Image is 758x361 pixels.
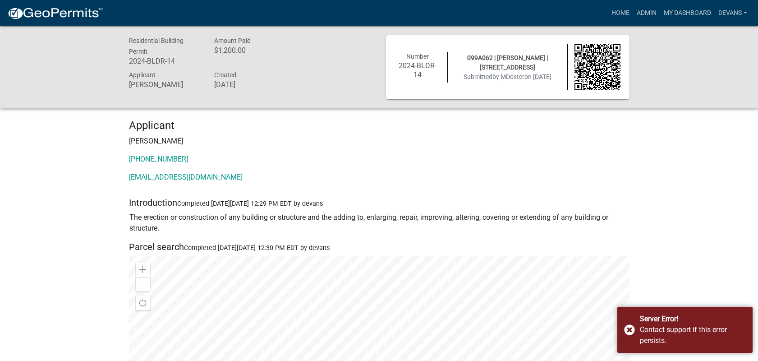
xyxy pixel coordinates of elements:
span: Created [214,71,236,79]
h6: 2024-BLDR-14 [395,61,441,79]
span: Completed [DATE][DATE] 12:30 PM EDT by devans [184,244,330,252]
span: Number [406,53,429,60]
span: by MDoster [492,73,524,80]
a: Admin [633,5,660,22]
h5: Introduction [129,197,629,208]
div: Contact support if this error persists. [640,324,746,346]
p: [PERSON_NAME] [129,136,629,147]
a: Home [608,5,633,22]
h5: Parcel search [129,241,629,252]
h6: [DATE] [214,80,286,89]
span: Applicant [129,71,156,79]
h6: 2024-BLDR-14 [129,57,201,65]
div: Zoom out [136,277,150,292]
div: Server Error! [640,314,746,324]
span: 099A062 | [PERSON_NAME] | [STREET_ADDRESS] [467,54,548,71]
div: Zoom in [136,263,150,277]
span: Amount Paid [214,37,251,44]
div: Find my location [136,296,150,310]
a: devans [715,5,751,22]
a: [PHONE_NUMBER] [129,155,188,163]
h6: [PERSON_NAME] [129,80,201,89]
h6: $1,200.00 [214,46,286,55]
span: Submitted on [DATE] [464,73,551,80]
img: QR code [574,44,620,90]
span: Completed [DATE][DATE] 12:29 PM EDT by devans [177,200,323,208]
span: Residential Building Permit [129,37,184,55]
a: My Dashboard [660,5,715,22]
td: The erection or construction of any building or structure and the adding to, enlarging, repair, i... [129,212,629,234]
h4: Applicant [129,119,629,132]
a: [EMAIL_ADDRESS][DOMAIN_NAME] [129,173,243,181]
